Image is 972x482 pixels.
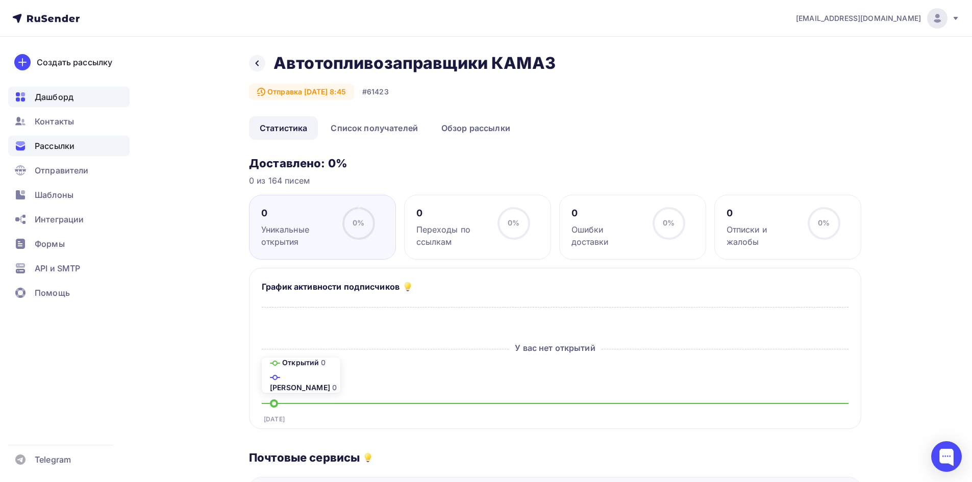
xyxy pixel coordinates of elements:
[264,415,285,423] span: [DATE]
[796,8,960,29] a: [EMAIL_ADDRESS][DOMAIN_NAME]
[353,218,364,227] span: 0%
[332,383,337,392] span: 0
[35,453,71,466] span: Telegram
[35,189,73,201] span: Шаблоны
[261,223,333,248] div: Уникальные открытия
[796,13,921,23] span: [EMAIL_ADDRESS][DOMAIN_NAME]
[35,140,74,152] span: Рассылки
[320,116,429,140] a: Список получателей
[508,218,519,227] span: 0%
[270,383,330,392] span: [PERSON_NAME]
[282,358,319,367] span: Открытий
[571,223,643,248] div: Ошибки доставки
[262,281,400,293] h5: График активности подписчиков
[270,375,280,380] img: Кликов
[8,111,130,132] a: Контакты
[416,207,488,219] div: 0
[321,358,326,367] span: 0
[249,156,861,170] h3: Доставлено: 0%
[35,213,84,225] span: Интеграции
[663,218,675,227] span: 0%
[35,287,70,299] span: Помощь
[818,218,830,227] span: 0%
[8,160,130,181] a: Отправители
[249,450,360,465] h3: Почтовые сервисы
[8,185,130,205] a: Шаблоны
[35,91,73,103] span: Дашборд
[273,53,556,73] h2: Автотопливозаправщики КАМАЗ
[35,238,65,250] span: Формы
[35,262,80,274] span: API и SMTP
[510,343,601,353] span: У вас нет открытий
[416,223,488,248] div: Переходы по ссылкам
[8,136,130,156] a: Рассылки
[8,234,130,254] a: Формы
[249,84,354,100] div: Отправка [DATE] 8:45
[727,207,799,219] div: 0
[270,399,278,408] img: Сегодня
[35,164,89,176] span: Отправители
[249,174,861,187] div: 0 из 164 писем
[249,116,318,140] a: Статистика
[8,87,130,107] a: Дашборд
[431,116,521,140] a: Обзор рассылки
[362,87,389,97] div: #61423
[35,115,74,128] span: Контакты
[261,207,333,219] div: 0
[727,223,799,248] div: Отписки и жалобы
[571,207,643,219] div: 0
[37,56,112,68] div: Создать рассылку
[270,361,280,366] img: Открытий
